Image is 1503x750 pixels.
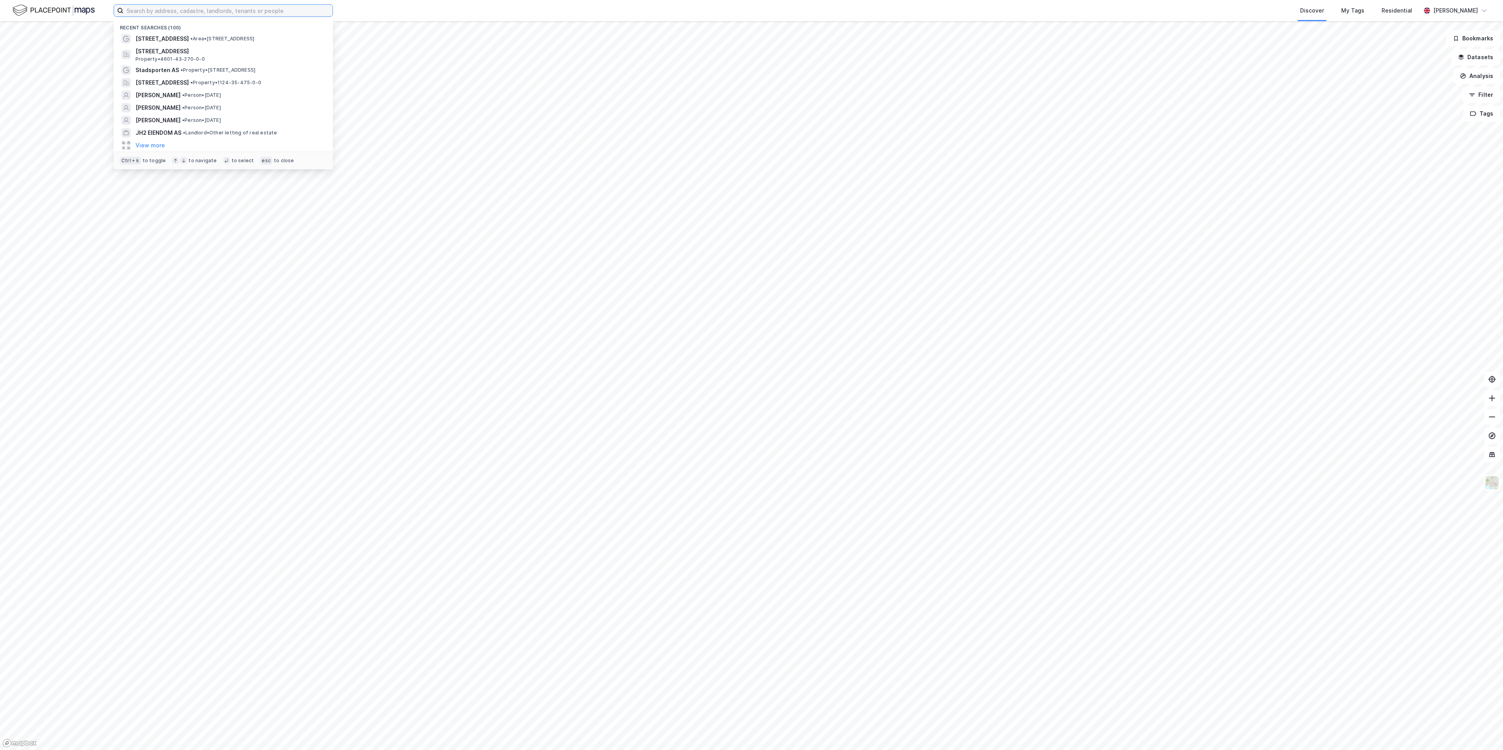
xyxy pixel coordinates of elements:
div: to toggle [143,158,166,164]
span: Property • 1124-35-475-0-0 [190,80,261,86]
span: • [182,117,184,123]
span: • [181,67,183,73]
span: • [183,130,185,136]
span: Area • [STREET_ADDRESS] [190,36,254,42]
span: [STREET_ADDRESS] [136,47,324,56]
span: Person • [DATE] [182,92,221,98]
span: [STREET_ADDRESS] [136,78,189,87]
div: Residential [1382,6,1412,15]
span: Property • [STREET_ADDRESS] [181,67,255,73]
div: Recent searches (100) [114,18,333,33]
div: to navigate [188,158,217,164]
div: [PERSON_NAME] [1433,6,1478,15]
span: • [190,80,193,85]
span: Person • [DATE] [182,105,221,111]
div: My Tags [1341,6,1364,15]
div: to select [232,158,254,164]
div: to close [274,158,294,164]
span: Person • [DATE] [182,117,221,123]
span: • [182,92,184,98]
span: • [182,105,184,111]
span: [STREET_ADDRESS] [136,34,189,43]
div: Discover [1300,6,1324,15]
span: [PERSON_NAME] [136,116,181,125]
span: Landlord • Other letting of real estate [183,130,277,136]
span: [PERSON_NAME] [136,103,181,112]
div: esc [260,157,272,165]
img: logo.f888ab2527a4732fd821a326f86c7f29.svg [13,4,95,17]
span: Property • 4601-43-270-0-0 [136,56,205,62]
iframe: Chat Widget [1464,712,1503,750]
div: Ctrl + k [120,157,141,165]
span: [PERSON_NAME] [136,91,181,100]
button: View more [136,141,165,150]
span: • [190,36,193,42]
span: Stadsporten AS [136,65,179,75]
input: Search by address, cadastre, landlords, tenants or people [123,5,333,16]
span: JH2 EIENDOM AS [136,128,181,138]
